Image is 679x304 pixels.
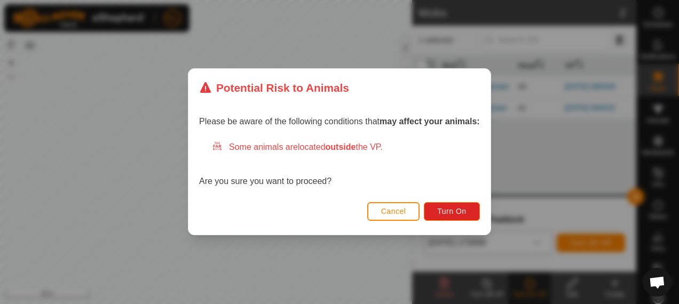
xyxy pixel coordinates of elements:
[438,207,467,216] span: Turn On
[367,202,420,221] button: Cancel
[298,143,383,152] span: located the VP.
[199,141,480,188] div: Are you sure you want to proceed?
[212,141,480,154] div: Some animals are
[199,79,349,96] div: Potential Risk to Animals
[199,117,480,126] span: Please be aware of the following conditions that
[326,143,356,152] strong: outside
[424,202,480,221] button: Turn On
[380,117,480,126] strong: may affect your animals:
[643,268,672,297] div: Open chat
[381,207,406,216] span: Cancel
